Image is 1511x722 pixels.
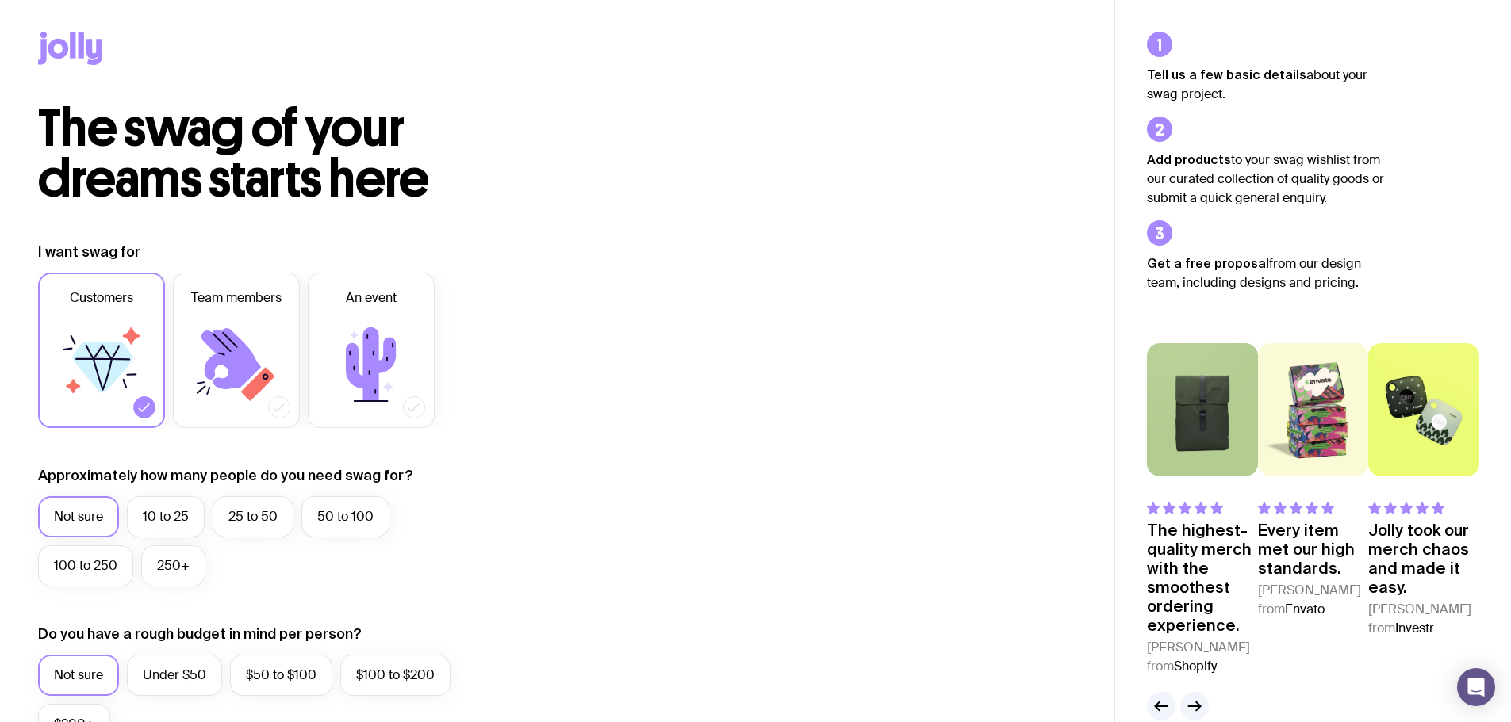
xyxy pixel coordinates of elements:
span: Team members [191,288,282,308]
label: Approximately how many people do you need swag for? [38,466,413,485]
label: 100 to 250 [38,545,133,586]
span: Envato [1285,601,1325,617]
span: Investr [1395,620,1434,636]
label: I want swag for [38,243,140,262]
strong: Add products [1147,152,1231,166]
p: to your swag wishlist from our curated collection of quality goods or submit a quick general enqu... [1147,150,1385,208]
span: Shopify [1174,658,1217,674]
label: 250+ [141,545,205,586]
p: from our design team, including designs and pricing. [1147,254,1385,292]
div: Open Intercom Messenger [1457,668,1495,706]
p: about your swag project. [1147,65,1385,104]
cite: [PERSON_NAME] from [1258,581,1369,619]
label: 50 to 100 [301,496,389,537]
strong: Tell us a few basic details [1147,67,1306,82]
label: Do you have a rough budget in mind per person? [38,625,362,644]
span: Customers [70,288,133,308]
span: The swag of your dreams starts here [38,97,429,210]
label: 25 to 50 [213,496,293,537]
p: Jolly took our merch chaos and made it easy. [1368,521,1479,597]
label: Not sure [38,655,119,696]
span: An event [346,288,397,308]
p: Every item met our high standards. [1258,521,1369,578]
cite: [PERSON_NAME] from [1147,638,1258,676]
label: $100 to $200 [340,655,451,696]
label: Not sure [38,496,119,537]
label: Under $50 [127,655,222,696]
strong: Get a free proposal [1147,256,1269,270]
label: 10 to 25 [127,496,205,537]
label: $50 to $100 [230,655,332,696]
p: The highest-quality merch with the smoothest ordering experience. [1147,521,1258,635]
cite: [PERSON_NAME] from [1368,600,1479,638]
